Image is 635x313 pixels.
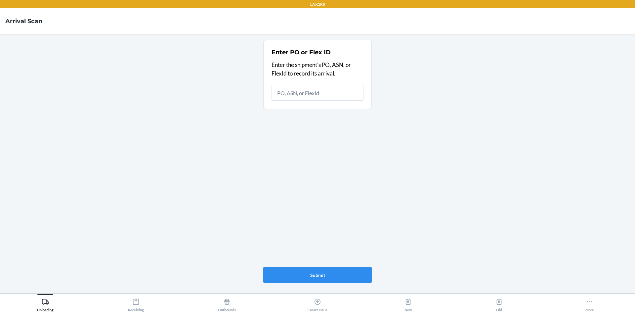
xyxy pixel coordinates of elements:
p: LAX1RS [310,1,325,7]
button: Submit [263,267,372,283]
div: Outbounds [218,295,236,312]
input: PO, ASN, or FlexId [272,85,363,101]
button: Receiving [91,294,181,312]
button: Create Issue [272,294,363,312]
div: More [585,295,594,312]
div: Old [495,295,503,312]
h4: Arrival Scan [5,17,42,26]
div: Create Issue [308,295,327,312]
button: Outbounds [182,294,272,312]
div: Receiving [128,295,144,312]
h2: Enter PO or Flex ID [272,48,331,57]
button: More [544,294,635,312]
p: Enter the shipment's PO, ASN, or FlexId to record its arrival. [272,61,363,78]
div: Unloading [37,295,54,312]
div: New [404,295,412,312]
button: New [363,294,453,312]
button: Old [453,294,544,312]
